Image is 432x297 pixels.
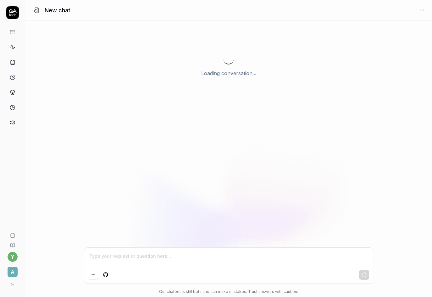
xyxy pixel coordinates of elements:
[3,238,22,248] a: Documentation
[8,267,18,277] span: A
[8,252,18,262] button: y
[3,262,22,278] button: A
[45,6,70,14] h1: New chat
[88,270,98,280] button: Add attachment
[201,69,256,77] p: Loading conversation...
[84,289,373,294] div: Our chatbot is still beta and can make mistakes. Trust answers with caution.
[3,228,22,238] a: Book a call with us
